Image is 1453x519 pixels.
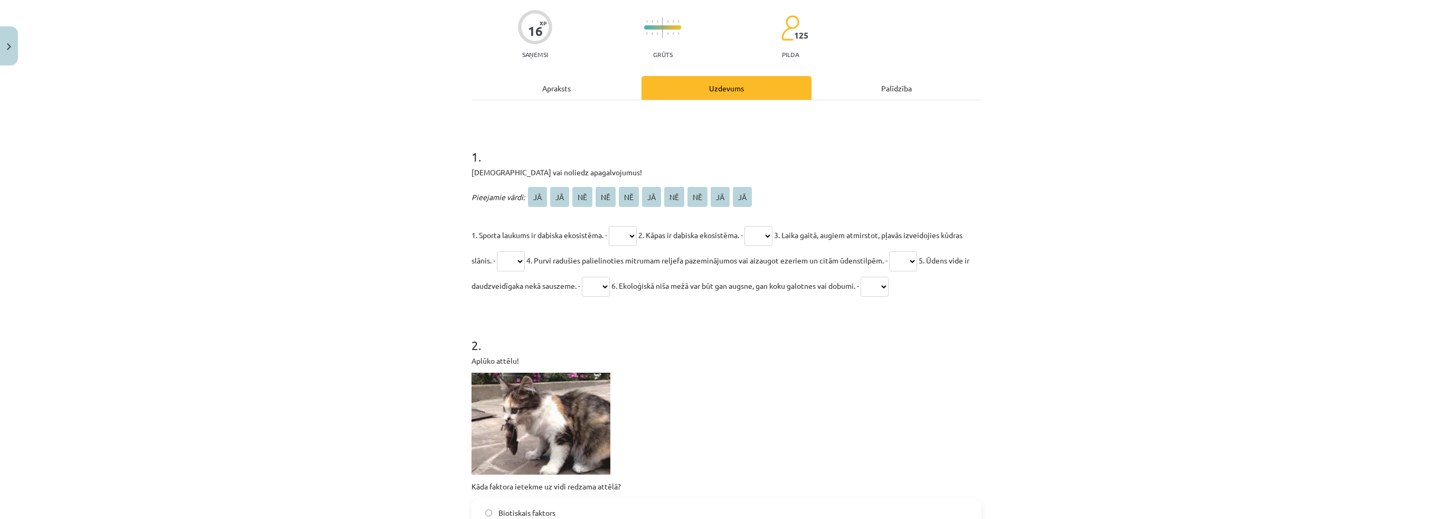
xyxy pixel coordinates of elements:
span: 125 [794,31,808,40]
span: 6. Ekoloģiskā niša mežā var būt gan augsne, gan koku galotnes vai dobumi. - [611,281,859,290]
span: JĀ [550,187,569,207]
p: pilda [782,51,799,58]
span: NĒ [687,187,707,207]
img: icon-short-line-57e1e144782c952c97e751825c79c345078a6d821885a25fce030b3d8c18986b.svg [673,32,674,35]
div: 16 [528,24,543,39]
span: JĀ [642,187,661,207]
img: icon-close-lesson-0947bae3869378f0d4975bcd49f059093ad1ed9edebbc8119c70593378902aed.svg [7,43,11,50]
img: icon-short-line-57e1e144782c952c97e751825c79c345078a6d821885a25fce030b3d8c18986b.svg [678,32,679,35]
p: Aplūko attēlu! [471,355,982,366]
img: icon-short-line-57e1e144782c952c97e751825c79c345078a6d821885a25fce030b3d8c18986b.svg [652,32,653,35]
img: students-c634bb4e5e11cddfef0936a35e636f08e4e9abd3cc4e673bd6f9a4125e45ecb1.svg [781,15,799,41]
span: Biotiskais faktors [498,507,555,518]
p: Kāda faktora ietekme uz vidi redzama attēlā? [471,481,982,492]
img: icon-short-line-57e1e144782c952c97e751825c79c345078a6d821885a25fce030b3d8c18986b.svg [652,20,653,23]
span: JĀ [528,187,547,207]
img: icon-short-line-57e1e144782c952c97e751825c79c345078a6d821885a25fce030b3d8c18986b.svg [667,32,668,35]
span: NĒ [572,187,592,207]
div: Apraksts [471,76,641,100]
span: JĀ [733,187,752,207]
span: 4. Purvi radušies palielinoties mitrumam reljefa pazeminājumos vai aizaugot ezeriem un citām ūden... [526,256,888,265]
span: JĀ [711,187,730,207]
input: Biotiskais faktors [485,509,492,516]
span: NĒ [596,187,616,207]
img: icon-short-line-57e1e144782c952c97e751825c79c345078a6d821885a25fce030b3d8c18986b.svg [678,20,679,23]
img: AD_4nXdI-hJZPJTBx--LFTghgoIS9FGb4GRs9phv64JGYdnd9D6nWJTtfbnnfvnE6JRP6MgInlCX-CI4tkzFv-g2lJXJ_hr3H... [471,373,610,475]
img: icon-long-line-d9ea69661e0d244f92f715978eff75569469978d946b2353a9bb055b3ed8787d.svg [662,17,663,38]
img: icon-short-line-57e1e144782c952c97e751825c79c345078a6d821885a25fce030b3d8c18986b.svg [657,20,658,23]
span: XP [540,20,546,26]
h1: 2 . [471,319,982,352]
span: 1. Sporta laukums ir dabiska ekosistēma. - [471,230,607,240]
div: Palīdzība [812,76,982,100]
img: icon-short-line-57e1e144782c952c97e751825c79c345078a6d821885a25fce030b3d8c18986b.svg [646,32,647,35]
span: Pieejamie vārdi: [471,192,525,202]
h1: 1 . [471,131,982,164]
img: icon-short-line-57e1e144782c952c97e751825c79c345078a6d821885a25fce030b3d8c18986b.svg [646,20,647,23]
img: icon-short-line-57e1e144782c952c97e751825c79c345078a6d821885a25fce030b3d8c18986b.svg [657,32,658,35]
div: Uzdevums [641,76,812,100]
span: 2. Kāpas ir dabiska ekosistēma. - [638,230,743,240]
span: NĒ [664,187,684,207]
img: icon-short-line-57e1e144782c952c97e751825c79c345078a6d821885a25fce030b3d8c18986b.svg [667,20,668,23]
p: Grūts [653,51,673,58]
img: icon-short-line-57e1e144782c952c97e751825c79c345078a6d821885a25fce030b3d8c18986b.svg [673,20,674,23]
span: NĒ [619,187,639,207]
p: [DEMOGRAPHIC_DATA] vai noliedz apagalvojumus! [471,167,982,178]
p: Saņemsi [518,51,552,58]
